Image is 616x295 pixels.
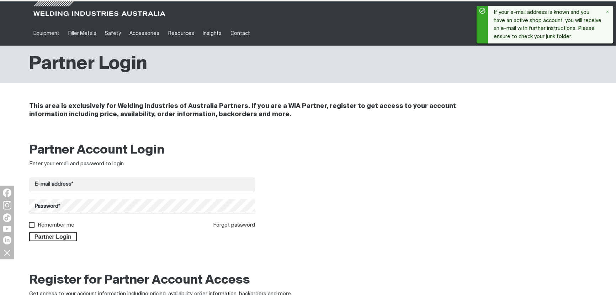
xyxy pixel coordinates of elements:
[164,21,198,46] a: Resources
[488,6,607,43] div: If your e-mail address is known and you have an active shop account, you will receive an e-mail w...
[38,222,74,228] label: Remember me
[29,21,447,46] nav: Main
[64,21,100,46] a: Filler Metals
[30,232,76,242] span: Partner Login
[29,53,147,76] h1: Partner Login
[3,201,11,209] img: Instagram
[29,273,250,288] h2: Register for Partner Account Access
[101,21,125,46] a: Safety
[1,247,13,259] img: hide socials
[29,21,64,46] a: Equipment
[29,232,77,242] button: Partner Login
[3,236,11,244] img: LinkedIn
[198,21,226,46] a: Insights
[226,21,254,46] a: Contact
[3,226,11,232] img: YouTube
[125,21,164,46] a: Accessories
[29,102,492,119] h4: This area is exclusively for Welding Industries of Australia Partners. If you are a WIA Partner, ...
[3,213,11,222] img: TikTok
[213,222,255,228] a: Forgot password
[29,143,255,158] h2: Partner Account Login
[29,160,255,168] div: Enter your email and password to login.
[3,188,11,197] img: Facebook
